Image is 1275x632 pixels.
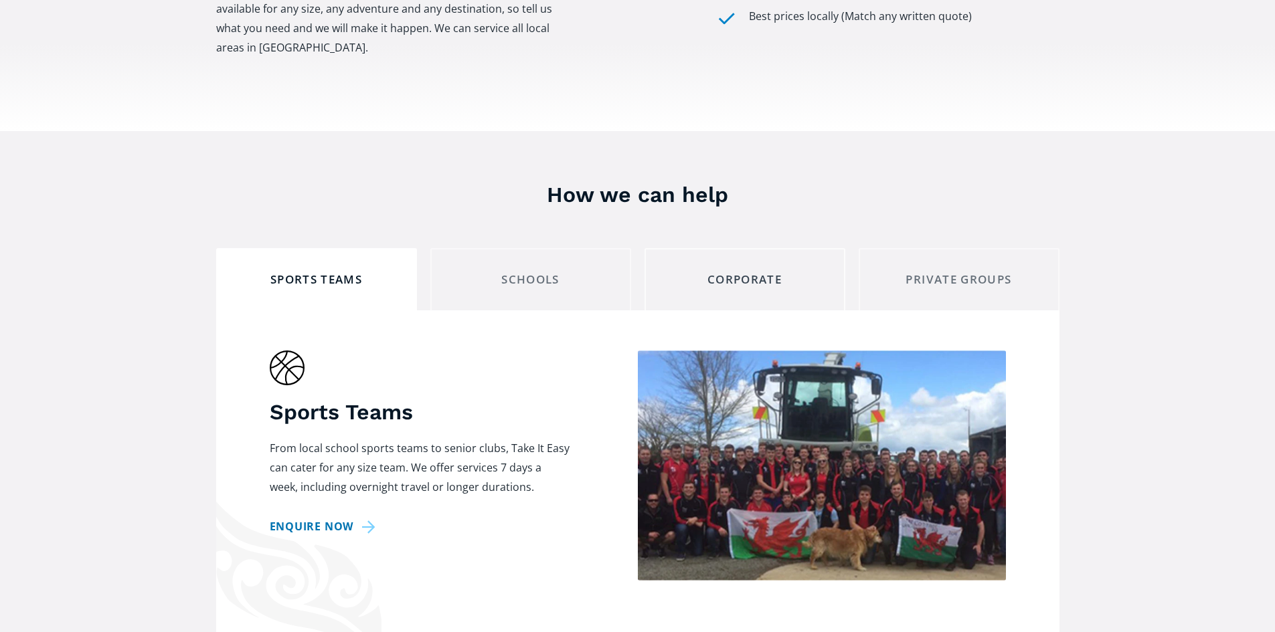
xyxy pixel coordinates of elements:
[638,350,1006,581] img: Sports team on tour
[749,7,972,30] div: Best prices locally (Match any written quote)
[228,270,406,290] div: Sports Teams
[442,270,620,290] div: Schools
[270,517,381,536] a: Enquire now
[870,270,1048,290] div: Private Groups
[656,270,834,290] div: Corporate
[13,181,1262,208] h3: How we can help
[270,439,571,497] p: From local school sports teams to senior clubs, Take It Easy can cater for any size team. We offe...
[270,399,571,425] h3: Sports Teams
